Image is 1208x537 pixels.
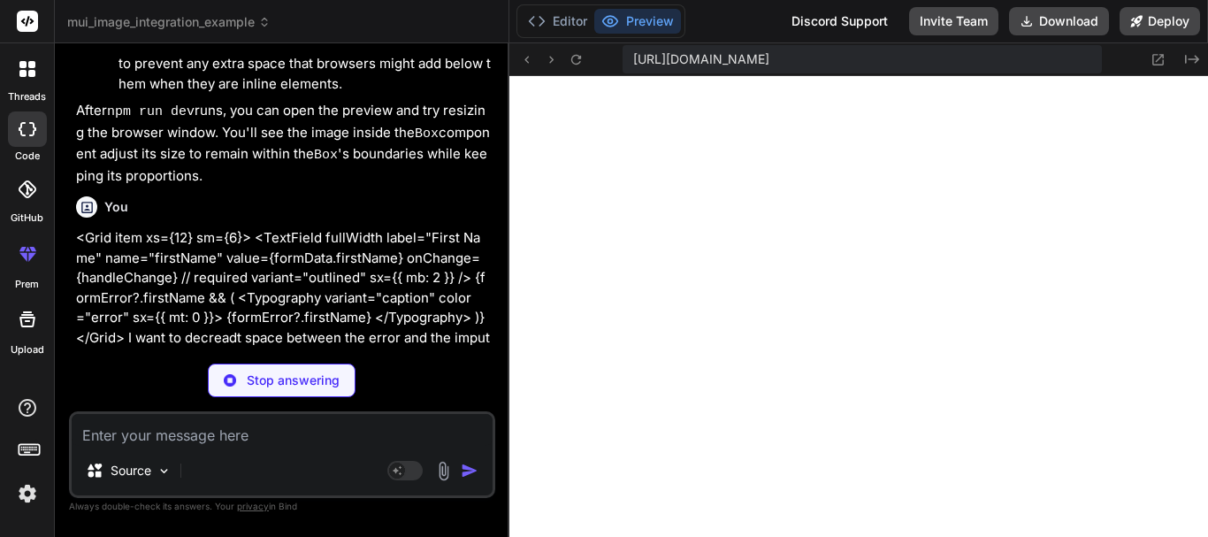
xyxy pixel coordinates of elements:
[247,372,340,389] p: Stop answering
[76,228,492,348] p: <Grid item xs={12} sm={6}> <TextField fullWidth label="First Name" name="firstName" value={formDa...
[11,342,44,357] label: Upload
[11,211,43,226] label: GitHub
[909,7,998,35] button: Invite Team
[104,198,128,216] h6: You
[107,104,195,119] code: npm run dev
[76,101,492,186] p: After runs, you can open the preview and try resizing the browser window. You'll see the image in...
[461,462,478,479] img: icon
[15,277,39,292] label: prem
[8,89,46,104] label: threads
[594,9,681,34] button: Preview
[781,7,898,35] div: Discord Support
[1120,7,1200,35] button: Deploy
[314,148,338,163] code: Box
[12,479,42,509] img: settings
[157,464,172,479] img: Pick Models
[509,76,1208,537] iframe: Preview
[1009,7,1109,35] button: Download
[521,9,594,34] button: Editor
[433,461,454,481] img: attachment
[69,498,495,515] p: Always double-check its answers. Your in Bind
[111,462,151,479] p: Source
[633,50,769,68] span: [URL][DOMAIN_NAME]
[119,33,492,95] li: : This is a common practice for images to prevent any extra space that browsers might add below t...
[15,149,40,164] label: code
[415,127,439,142] code: Box
[237,501,269,511] span: privacy
[67,13,271,31] span: mui_image_integration_example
